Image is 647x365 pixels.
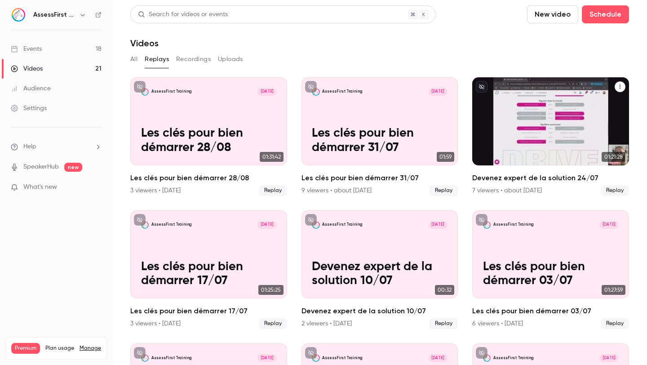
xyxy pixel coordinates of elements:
[429,354,448,362] span: [DATE]
[130,52,137,67] button: All
[11,84,51,93] div: Audience
[472,77,629,196] a: 01:21:28Devenez expert de la solution 24/077 viewers • about [DATE]Replay
[130,306,287,316] h2: Les clés pour bien démarrer 17/07
[218,52,243,67] button: Uploads
[134,347,146,359] button: unpublished
[257,88,276,96] span: [DATE]
[138,10,228,19] div: Search for videos or events
[130,173,287,183] h2: Les clés pour bien démarrer 28/08
[322,356,363,361] p: AssessFirst Training
[130,38,159,49] h1: Videos
[80,345,101,352] a: Manage
[602,285,625,295] span: 01:27:59
[145,52,169,67] button: Replays
[258,285,284,295] span: 01:25:25
[429,221,448,229] span: [DATE]
[130,210,287,329] a: Les clés pour bien démarrer 17/07AssessFirst Training[DATE]Les clés pour bien démarrer 17/0701:25...
[599,221,618,229] span: [DATE]
[322,89,363,94] p: AssessFirst Training
[430,318,458,329] span: Replay
[130,5,629,360] section: Videos
[130,319,181,328] div: 3 viewers • [DATE]
[260,152,284,162] span: 01:31:42
[257,221,276,229] span: [DATE]
[312,260,448,288] p: Devenez expert de la solution 10/07
[472,173,629,183] h2: Devenez expert de la solution 24/07
[301,210,458,329] li: Devenez expert de la solution 10/07
[435,285,454,295] span: 00:32
[301,306,458,316] h2: Devenez expert de la solution 10/07
[305,347,317,359] button: unpublished
[322,222,363,227] p: AssessFirst Training
[23,142,36,151] span: Help
[601,318,629,329] span: Replay
[130,77,287,196] li: Les clés pour bien démarrer 28/08
[437,152,454,162] span: 01:59
[472,210,629,329] li: Les clés pour bien démarrer 03/07
[134,81,146,93] button: unpublished
[91,183,102,191] iframe: Noticeable Trigger
[11,8,26,22] img: AssessFirst Training
[11,142,102,151] li: help-dropdown-opener
[301,77,458,196] li: Les clés pour bien démarrer 31/07
[601,185,629,196] span: Replay
[602,152,625,162] span: 01:21:28
[11,104,47,113] div: Settings
[134,214,146,226] button: unpublished
[582,5,629,23] button: Schedule
[151,222,192,227] p: AssessFirst Training
[33,10,75,19] h6: AssessFirst Training
[64,163,82,172] span: new
[141,260,277,288] p: Les clés pour bien démarrer 17/07
[130,77,287,196] a: Les clés pour bien démarrer 28/08AssessFirst Training[DATE]Les clés pour bien démarrer 28/0801:31...
[429,88,448,96] span: [DATE]
[472,186,542,195] div: 7 viewers • about [DATE]
[151,356,192,361] p: AssessFirst Training
[472,306,629,316] h2: Les clés pour bien démarrer 03/07
[472,210,629,329] a: Les clés pour bien démarrer 03/07AssessFirst Training[DATE]Les clés pour bien démarrer 03/0701:27...
[305,81,317,93] button: unpublished
[151,89,192,94] p: AssessFirst Training
[476,347,487,359] button: unpublished
[527,5,578,23] button: New video
[476,214,487,226] button: unpublished
[301,77,458,196] a: Les clés pour bien démarrer 31/07AssessFirst Training[DATE]Les clés pour bien démarrer 31/0701:59...
[301,319,352,328] div: 2 viewers • [DATE]
[141,126,277,155] p: Les clés pour bien démarrer 28/08
[130,186,181,195] div: 3 viewers • [DATE]
[430,185,458,196] span: Replay
[493,222,534,227] p: AssessFirst Training
[130,210,287,329] li: Les clés pour bien démarrer 17/07
[11,64,43,73] div: Videos
[301,173,458,183] h2: Les clés pour bien démarrer 31/07
[483,260,619,288] p: Les clés pour bien démarrer 03/07
[11,45,42,53] div: Events
[472,319,523,328] div: 6 viewers • [DATE]
[493,356,534,361] p: AssessFirst Training
[176,52,211,67] button: Recordings
[45,345,74,352] span: Plan usage
[11,343,40,354] span: Premium
[259,318,287,329] span: Replay
[305,214,317,226] button: unpublished
[312,126,448,155] p: Les clés pour bien démarrer 31/07
[259,185,287,196] span: Replay
[301,210,458,329] a: Devenez expert de la solution 10/07AssessFirst Training[DATE]Devenez expert de la solution 10/070...
[599,354,618,362] span: [DATE]
[23,162,59,172] a: SpeakerHub
[301,186,372,195] div: 9 viewers • about [DATE]
[476,81,487,93] button: unpublished
[23,182,57,192] span: What's new
[257,354,276,362] span: [DATE]
[472,77,629,196] li: Devenez expert de la solution 24/07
